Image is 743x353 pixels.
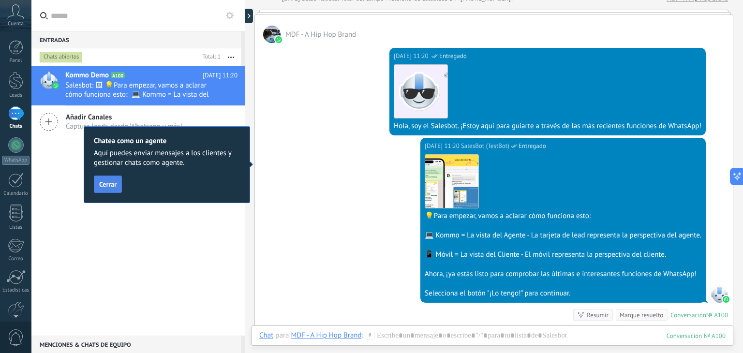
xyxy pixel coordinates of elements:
[99,181,117,188] span: Cerrar
[425,155,478,208] img: bbf1843e-fded-426f-a787-cdd6b28c9032
[425,250,701,260] div: 📱 Móvil = La vista del Cliente - El móvil representa la perspectiva del cliente.
[670,311,706,319] div: Conversación
[667,332,726,340] div: 100
[519,141,546,151] span: Entregado
[94,136,240,146] h2: Chatea como un agente
[425,141,461,151] div: [DATE] 11:20
[2,58,30,64] div: Panel
[275,331,289,340] span: para
[66,122,182,131] span: Captura leads desde Whatsapp y más!
[94,176,122,193] button: Cerrar
[285,30,356,39] span: MDF - A Hip Hop Brand
[2,191,30,197] div: Calendario
[263,26,281,43] span: MDF - A Hip Hop Brand
[461,141,509,151] span: SalesBot (TestBot)
[2,224,30,231] div: Listas
[711,285,728,303] span: SalesBot
[66,113,182,122] span: Añadir Canales
[65,71,109,80] span: Kommo Demo
[362,331,363,340] span: :
[8,21,24,27] span: Cuenta
[723,296,729,303] img: waba.svg
[706,311,728,319] div: № A100
[587,310,609,320] div: Resumir
[221,48,241,66] button: Más
[394,121,701,131] div: Hola, soy el Salesbot. ¡Estoy aquí para guiarte a través de las más recientes funciones de WhatsApp!
[620,310,663,320] div: Marque resuelto
[394,51,430,61] div: [DATE] 11:20
[243,9,253,23] div: Mostrar
[425,269,701,279] div: Ahora, ¡ya estás listo para comprobar las últimas e interesantes funciones de WhatsApp!
[65,81,219,99] span: Salesbot: 🖼 💡Para empezar, vamos a aclarar cómo funciona esto: 💻 Kommo = La vista del Agente - La...
[394,65,447,118] img: 183.png
[31,31,241,48] div: Entradas
[52,82,59,89] img: waba.svg
[94,148,240,168] span: Aquí puedes enviar mensajes a los clientes y gestionar chats como agente.
[199,52,221,62] div: Total: 1
[2,287,30,294] div: Estadísticas
[2,156,30,165] div: WhatsApp
[439,51,467,61] span: Entregado
[2,256,30,262] div: Correo
[111,72,125,78] span: A100
[31,336,241,353] div: Menciones & Chats de equipo
[2,92,30,99] div: Leads
[425,289,701,298] div: Selecciona el botón "¡Lo tengo!" para continuar.
[275,36,282,43] img: waba.svg
[2,123,30,130] div: Chats
[291,331,361,339] div: MDF - A Hip Hop Brand
[425,231,701,240] div: 💻 Kommo = La vista del Agente - La tarjeta de lead representa la perspectiva del agente.
[203,71,238,80] span: [DATE] 11:20
[31,66,245,105] a: Kommo Demo A100 [DATE] 11:20 Salesbot: 🖼 💡Para empezar, vamos a aclarar cómo funciona esto: 💻 Kom...
[40,51,83,63] div: Chats abiertos
[425,211,701,221] div: 💡Para empezar, vamos a aclarar cómo funciona esto:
